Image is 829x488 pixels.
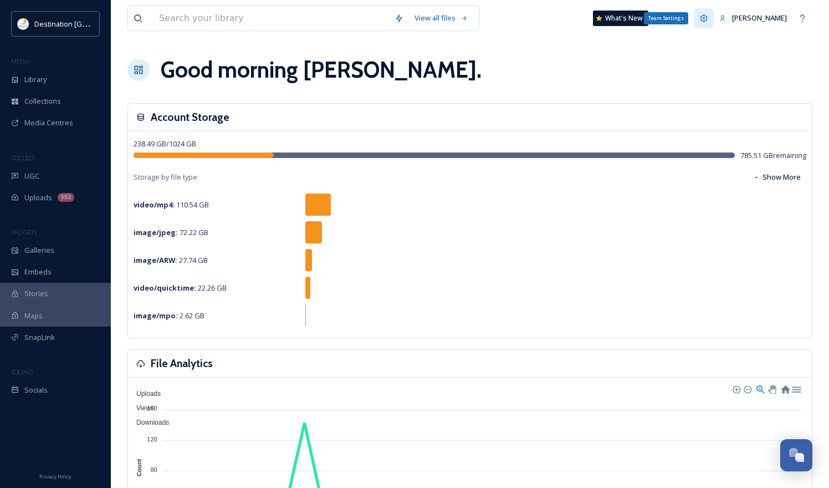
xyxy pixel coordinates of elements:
span: [PERSON_NAME] [732,13,787,23]
span: COLLECT [11,154,35,162]
span: 2.62 GB [134,311,204,321]
span: Media Centres [24,118,73,128]
strong: image/mpo : [134,311,178,321]
span: MEDIA [11,57,30,65]
tspan: 120 [147,436,157,443]
input: Search your library [153,6,389,30]
span: Destination [GEOGRAPHIC_DATA] [34,18,145,29]
span: Uploads [128,390,161,398]
span: Privacy Policy [39,473,71,480]
strong: image/jpeg : [134,227,178,237]
div: Zoom In [732,385,740,393]
div: Zoom Out [743,385,751,393]
button: Open Chat [780,439,812,471]
tspan: 80 [150,466,157,473]
h3: Account Storage [151,109,229,125]
div: Menu [791,384,801,393]
div: Team Settings [644,12,688,24]
span: Galleries [24,245,54,256]
span: Downloads [128,419,169,426]
span: UGC [24,171,39,181]
button: Show More [748,166,806,188]
span: Embeds [24,267,52,277]
a: What's New [593,11,648,26]
a: [PERSON_NAME] [714,7,792,29]
div: 992 [58,193,74,202]
span: 22.26 GB [134,283,227,293]
div: Selection Zoom [755,384,765,393]
span: SOCIALS [11,368,33,376]
span: Socials [24,385,48,395]
span: Maps [24,311,43,321]
span: 110.54 GB [134,200,209,210]
div: Panning [768,385,775,392]
span: 72.22 GB [134,227,208,237]
tspan: 160 [147,405,157,411]
span: Stories [24,288,48,299]
span: 238.49 GB / 1024 GB [134,139,196,149]
span: SnapLink [24,332,55,343]
a: Privacy Policy [39,469,71,482]
span: WIDGETS [11,228,37,236]
strong: image/ARW : [134,255,177,265]
span: 785.51 GB remaining [740,150,806,161]
h3: File Analytics [151,355,213,372]
strong: video/quicktime : [134,283,196,293]
text: Count [136,459,142,476]
span: Views [128,404,154,412]
span: Library [24,74,47,85]
span: Storage by file type [134,172,197,182]
h1: Good morning [PERSON_NAME] . [161,53,482,87]
div: Reset Zoom [780,384,790,393]
span: 27.74 GB [134,255,208,265]
span: Uploads [24,192,52,203]
img: download.png [18,18,29,29]
a: Team Settings [694,8,714,28]
span: Collections [24,96,61,106]
strong: video/mp4 : [134,200,175,210]
a: View all files [409,7,474,29]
